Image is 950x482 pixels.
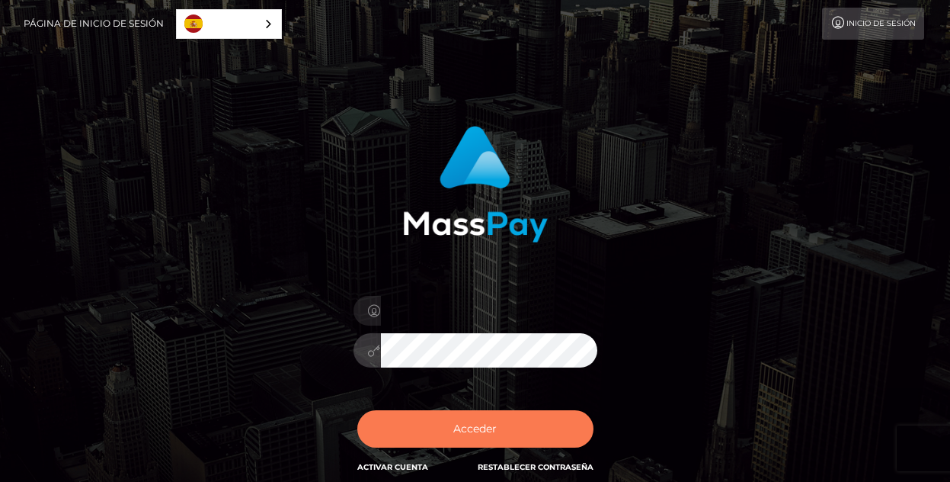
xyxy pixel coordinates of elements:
[176,9,282,39] div: Language
[176,9,282,39] aside: Language selected: Español
[357,410,593,448] button: Acceder
[403,126,548,243] img: MassPay Login
[24,8,164,40] a: Página de inicio de sesión
[357,462,428,472] a: Activar Cuenta
[478,462,593,472] a: Restablecer contraseña
[177,10,281,38] a: Español
[822,8,924,40] a: Inicio de sesión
